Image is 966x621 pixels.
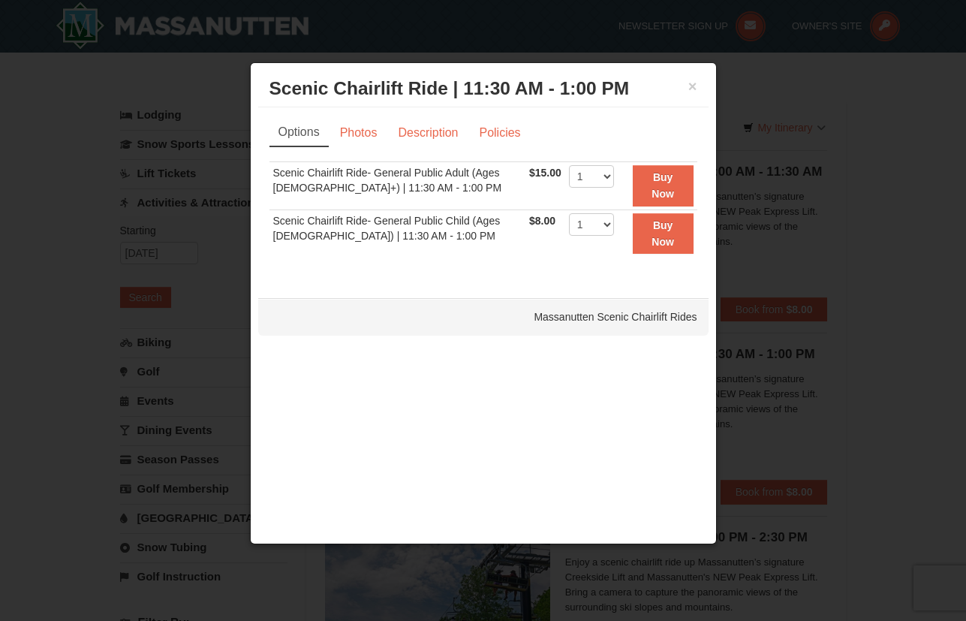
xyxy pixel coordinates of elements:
[652,171,674,200] strong: Buy Now
[529,167,561,179] span: $15.00
[269,210,525,257] td: Scenic Chairlift Ride- General Public Child (Ages [DEMOGRAPHIC_DATA]) | 11:30 AM - 1:00 PM
[469,119,530,147] a: Policies
[652,219,674,248] strong: Buy Now
[258,298,709,336] div: Massanutten Scenic Chairlift Rides
[269,161,525,210] td: Scenic Chairlift Ride- General Public Adult (Ages [DEMOGRAPHIC_DATA]+) | 11:30 AM - 1:00 PM
[633,213,694,255] button: Buy Now
[688,79,697,94] button: ×
[269,119,329,147] a: Options
[529,215,555,227] span: $8.00
[269,77,697,100] h3: Scenic Chairlift Ride | 11:30 AM - 1:00 PM
[388,119,468,147] a: Description
[633,165,694,206] button: Buy Now
[330,119,387,147] a: Photos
